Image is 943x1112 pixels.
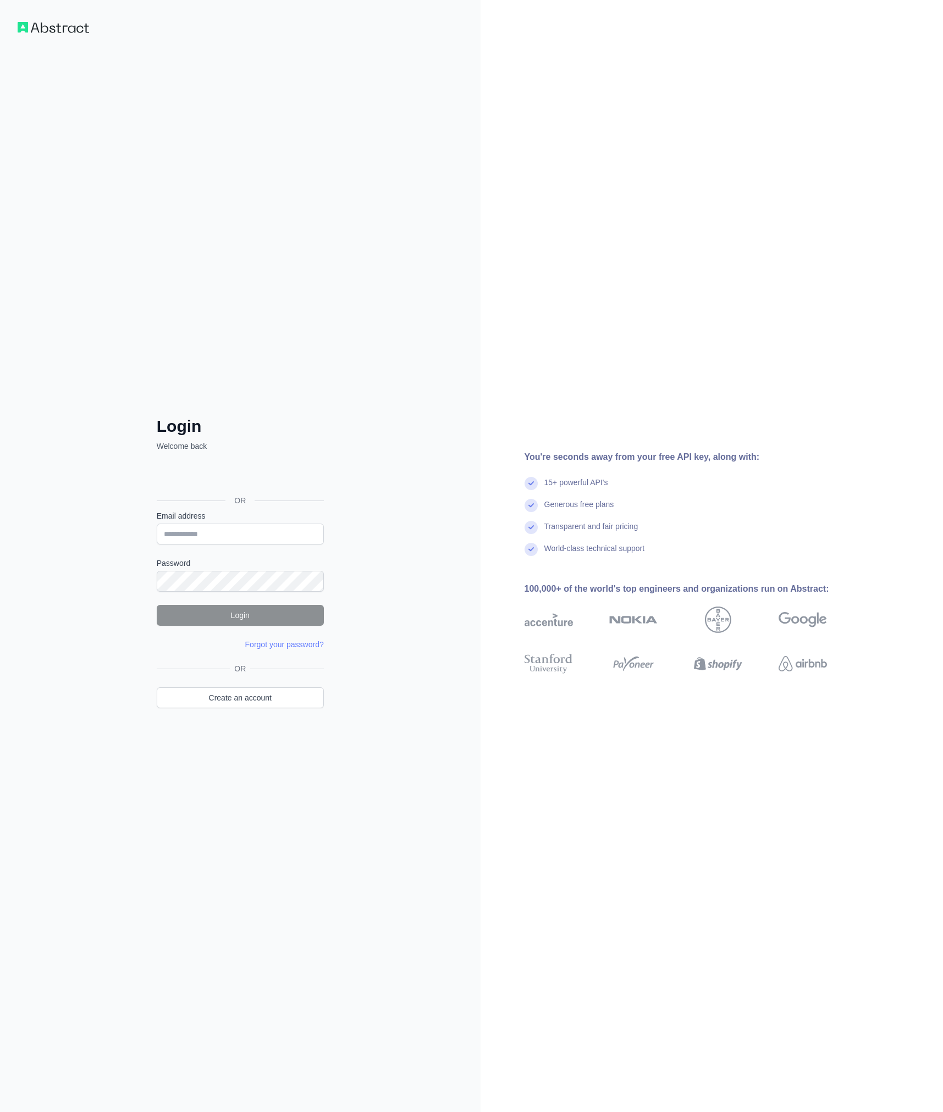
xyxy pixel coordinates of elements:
[151,464,327,488] iframe: Sign in with Google Button
[525,543,538,556] img: check mark
[609,607,658,633] img: nokia
[18,22,89,33] img: Workflow
[157,441,324,452] p: Welcome back
[525,499,538,512] img: check mark
[157,558,324,569] label: Password
[544,543,645,565] div: World-class technical support
[525,582,862,596] div: 100,000+ of the world's top engineers and organizations run on Abstract:
[525,607,573,633] img: accenture
[779,607,827,633] img: google
[157,605,324,626] button: Login
[525,477,538,490] img: check mark
[525,652,573,676] img: stanford university
[544,477,608,499] div: 15+ powerful API's
[779,652,827,676] img: airbnb
[609,652,658,676] img: payoneer
[705,607,731,633] img: bayer
[525,521,538,534] img: check mark
[245,640,324,649] a: Forgot your password?
[544,499,614,521] div: Generous free plans
[157,510,324,521] label: Email address
[544,521,638,543] div: Transparent and fair pricing
[694,652,742,676] img: shopify
[157,687,324,708] a: Create an account
[230,663,250,674] span: OR
[225,495,255,506] span: OR
[157,416,324,436] h2: Login
[525,451,862,464] div: You're seconds away from your free API key, along with:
